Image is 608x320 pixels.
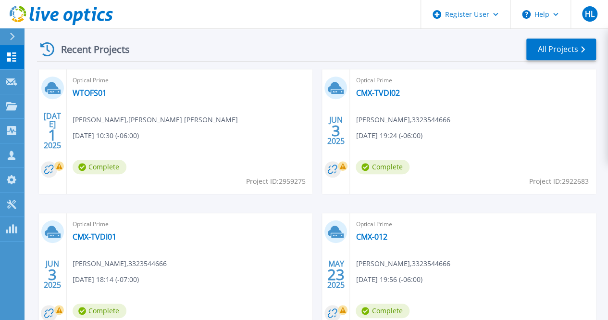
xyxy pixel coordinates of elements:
span: 1 [48,131,57,139]
span: Optical Prime [73,219,307,230]
div: JUN 2025 [327,113,345,148]
div: JUN 2025 [43,257,62,292]
span: [DATE] 18:14 (-07:00) [73,274,139,285]
span: 3 [48,270,57,279]
span: [DATE] 10:30 (-06:00) [73,130,139,141]
span: [DATE] 19:56 (-06:00) [356,274,422,285]
span: Optical Prime [73,75,307,86]
span: Complete [356,304,409,318]
span: Optical Prime [356,219,590,230]
span: Project ID: 2959275 [246,176,305,187]
div: MAY 2025 [327,257,345,292]
a: WTOFS01 [73,88,107,98]
a: CMX-012 [356,232,387,242]
span: Complete [73,160,126,174]
a: CMX-TVDI02 [356,88,399,98]
span: 23 [327,270,345,279]
span: Project ID: 2922683 [529,176,589,187]
span: Complete [356,160,409,174]
span: Optical Prime [356,75,590,86]
span: [DATE] 19:24 (-06:00) [356,130,422,141]
span: Complete [73,304,126,318]
span: [PERSON_NAME] , 3323544666 [73,258,167,269]
span: HL [584,10,594,18]
span: [PERSON_NAME] , 3323544666 [356,115,450,125]
span: [PERSON_NAME] , 3323544666 [356,258,450,269]
div: [DATE] 2025 [43,113,62,148]
a: All Projects [526,38,596,60]
span: 3 [332,127,340,135]
span: [PERSON_NAME] , [PERSON_NAME] [PERSON_NAME] [73,115,238,125]
div: Recent Projects [37,38,143,61]
a: CMX-TVDI01 [73,232,116,242]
